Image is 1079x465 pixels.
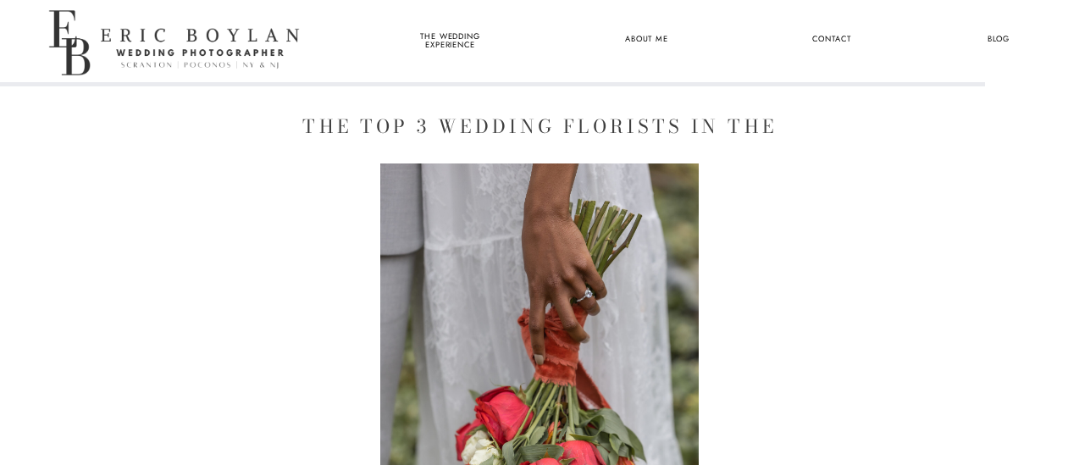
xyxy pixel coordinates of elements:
a: the wedding experience [404,32,496,54]
h1: The Top 3 Wedding Florists In The [GEOGRAPHIC_DATA] [202,110,877,177]
a: Contact [800,32,863,54]
a: Blog [967,32,1030,54]
a: About Me [606,32,688,54]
